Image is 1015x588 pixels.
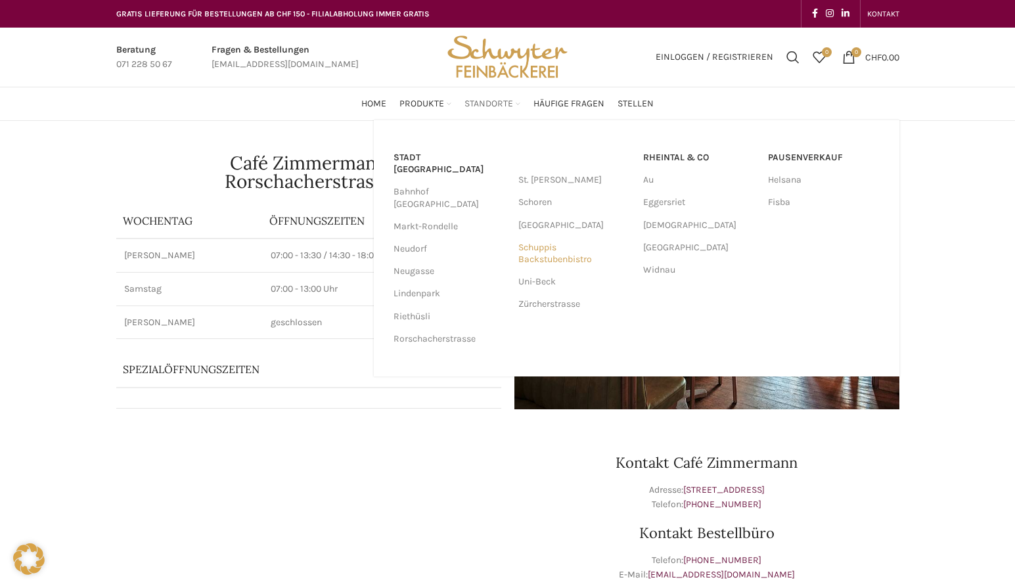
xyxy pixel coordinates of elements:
a: [GEOGRAPHIC_DATA] [643,237,755,259]
a: Schuppis Backstubenbistro [518,237,630,271]
h3: Kontakt Bestellbüro [514,526,899,540]
span: Home [361,98,386,110]
a: KONTAKT [867,1,899,27]
span: 0 [822,47,832,57]
a: Linkedin social link [838,5,853,23]
a: Riethüsli [394,305,505,328]
a: [STREET_ADDRESS] [683,484,765,495]
h1: Café Zimmermann Rorschacherstrasse [116,154,501,191]
a: 0 [806,44,832,70]
h3: Kontakt Café Zimmermann [514,455,899,470]
a: Zürcherstrasse [518,293,630,315]
a: Eggersriet [643,191,755,214]
a: [PHONE_NUMBER] [683,499,761,510]
a: Lindenpark [394,283,505,305]
a: Au [643,169,755,191]
p: Spezialöffnungszeiten [123,362,458,376]
img: Bäckerei Schwyter [443,28,572,87]
p: Wochentag [123,214,257,228]
p: [PERSON_NAME] [124,249,256,262]
a: Site logo [443,51,572,62]
a: Infobox link [212,43,359,72]
p: Adresse: Telefon: [514,483,899,512]
a: Facebook social link [808,5,822,23]
bdi: 0.00 [865,51,899,62]
a: St. [PERSON_NAME] [518,169,630,191]
span: Stellen [618,98,654,110]
a: Rorschacherstrasse [394,328,505,350]
a: Instagram social link [822,5,838,23]
a: Neudorf [394,238,505,260]
a: Stadt [GEOGRAPHIC_DATA] [394,147,505,181]
span: CHF [865,51,882,62]
p: geschlossen [271,316,493,329]
p: ÖFFNUNGSZEITEN [269,214,494,228]
a: [EMAIL_ADDRESS][DOMAIN_NAME] [648,569,795,580]
a: Infobox link [116,43,172,72]
a: 0 CHF0.00 [836,44,906,70]
span: GRATIS LIEFERUNG FÜR BESTELLUNGEN AB CHF 150 - FILIALABHOLUNG IMMER GRATIS [116,9,430,18]
a: Neugasse [394,260,505,283]
a: Suchen [780,44,806,70]
span: Produkte [399,98,444,110]
p: 07:00 - 13:00 Uhr [271,283,493,296]
a: Produkte [399,91,451,117]
p: 07:00 - 13:30 / 14:30 - 18:00 Uhr [271,249,493,262]
a: Häufige Fragen [533,91,604,117]
span: Standorte [464,98,513,110]
a: [DEMOGRAPHIC_DATA] [643,214,755,237]
a: Widnau [643,259,755,281]
a: [PHONE_NUMBER] [683,554,761,566]
a: Helsana [768,169,880,191]
a: Pausenverkauf [768,147,880,169]
span: KONTAKT [867,9,899,18]
div: Meine Wunschliste [806,44,832,70]
a: Fisba [768,191,880,214]
span: 0 [851,47,861,57]
a: Markt-Rondelle [394,215,505,238]
a: Standorte [464,91,520,117]
a: [GEOGRAPHIC_DATA] [518,214,630,237]
a: Home [361,91,386,117]
span: Einloggen / Registrieren [656,53,773,62]
a: Bahnhof [GEOGRAPHIC_DATA] [394,181,505,215]
a: Stellen [618,91,654,117]
p: Telefon: E-Mail: [514,553,899,583]
a: Uni-Beck [518,271,630,293]
a: RHEINTAL & CO [643,147,755,169]
a: Einloggen / Registrieren [649,44,780,70]
a: Schoren [518,191,630,214]
span: Häufige Fragen [533,98,604,110]
div: Secondary navigation [861,1,906,27]
p: [PERSON_NAME] [124,316,256,329]
div: Main navigation [110,91,906,117]
p: Samstag [124,283,256,296]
